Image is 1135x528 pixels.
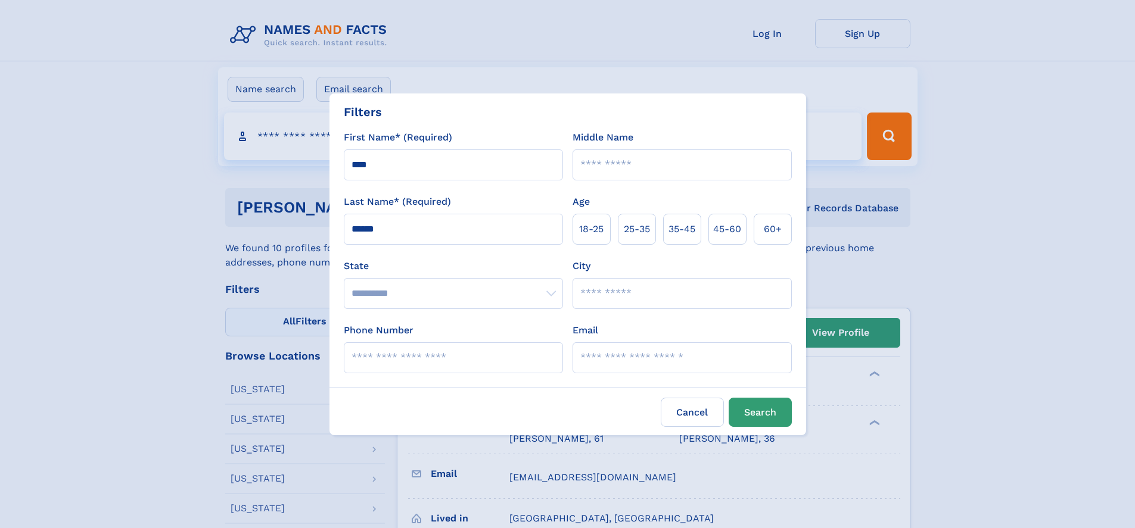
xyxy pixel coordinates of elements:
[668,222,695,236] span: 35‑45
[344,103,382,121] div: Filters
[573,259,590,273] label: City
[573,323,598,338] label: Email
[573,195,590,209] label: Age
[764,222,782,236] span: 60+
[624,222,650,236] span: 25‑35
[729,398,792,427] button: Search
[344,259,563,273] label: State
[344,130,452,145] label: First Name* (Required)
[344,323,413,338] label: Phone Number
[344,195,451,209] label: Last Name* (Required)
[573,130,633,145] label: Middle Name
[661,398,724,427] label: Cancel
[713,222,741,236] span: 45‑60
[579,222,604,236] span: 18‑25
